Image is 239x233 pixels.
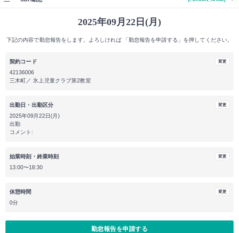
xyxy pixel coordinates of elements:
[10,77,229,85] p: 三木町 ／ 氷上児童クラブ第2教室
[10,189,32,195] b: 休憩時間
[10,163,229,172] p: 13:00 〜 18:30
[10,112,229,120] p: 2025年09月22日(月)
[10,102,53,108] b: 出勤日・出勤区分
[215,58,229,65] button: 変更
[10,69,229,77] p: 42136006
[10,154,59,159] b: 始業時刻・終業時刻
[215,101,229,109] button: 変更
[10,128,229,136] p: コメント:
[10,199,229,207] p: 0分
[5,16,234,28] h1: 2025年09月22日(月)
[10,120,229,128] p: 出勤
[215,153,229,160] button: 変更
[10,59,37,64] b: 契約コード
[5,36,234,44] p: 下記の内容で勤怠報告をします。よろしければ 「勤怠報告を申請する」を押してください。
[215,188,229,195] button: 変更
